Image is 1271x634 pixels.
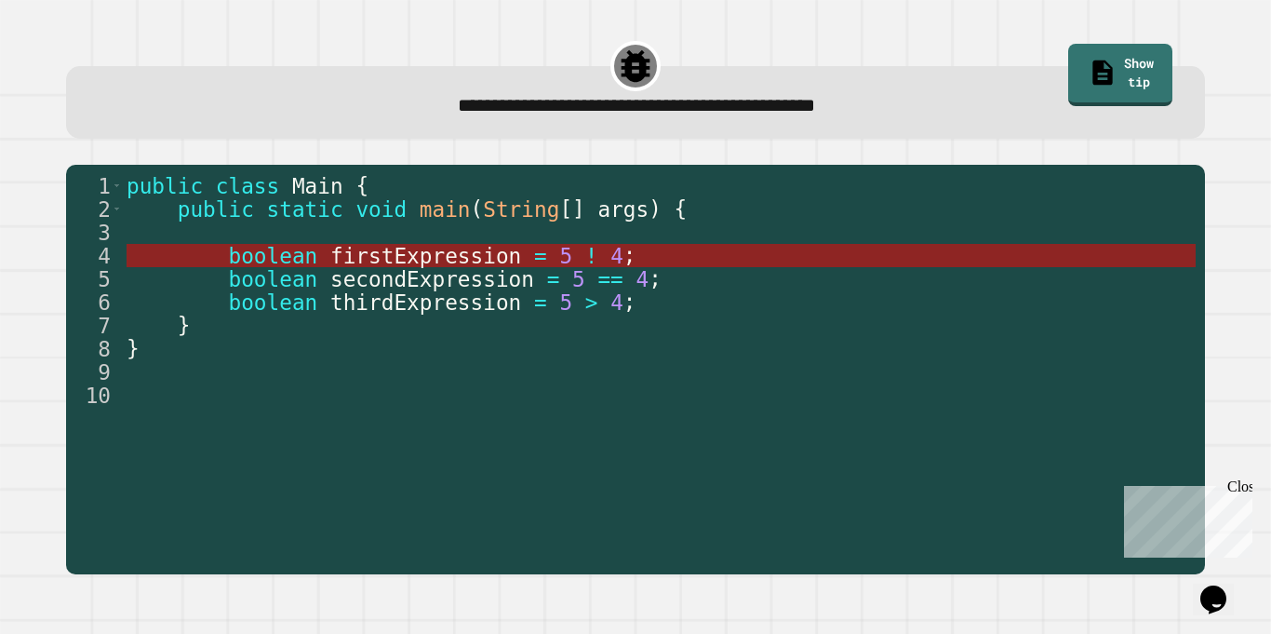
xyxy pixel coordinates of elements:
div: 10 [66,384,123,407]
span: firstExpression [330,244,521,268]
div: 4 [66,244,123,267]
span: boolean [228,290,317,315]
div: 6 [66,290,123,314]
span: = [534,244,547,268]
span: 5 [559,290,572,315]
span: 5 [572,267,585,291]
a: Show tip [1068,44,1172,106]
span: > [585,290,598,315]
span: void [355,197,407,222]
span: secondExpression [330,267,534,291]
span: thirdExpression [330,290,521,315]
span: 4 [610,244,623,268]
span: 5 [559,244,572,268]
span: == [597,267,622,291]
div: Chat with us now!Close [7,7,128,118]
div: 7 [66,314,123,337]
span: static [267,197,343,222]
iframe: chat widget [1193,560,1252,615]
span: boolean [228,244,317,268]
div: 5 [66,267,123,290]
div: 3 [66,221,123,244]
span: boolean [228,267,317,291]
span: public [127,174,203,198]
span: = [547,267,560,291]
span: args [597,197,649,222]
span: Main [292,174,343,198]
span: public [178,197,254,222]
span: 4 [635,267,649,291]
div: 1 [66,174,123,197]
span: main [420,197,471,222]
span: String [483,197,559,222]
div: 2 [66,197,123,221]
div: 8 [66,337,123,360]
div: 9 [66,360,123,384]
span: = [534,290,547,315]
span: ! [585,244,598,268]
span: Toggle code folding, rows 1 through 8 [112,174,122,197]
span: class [216,174,279,198]
iframe: chat widget [1117,479,1252,558]
span: 4 [610,290,623,315]
span: Toggle code folding, rows 2 through 7 [112,197,122,221]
